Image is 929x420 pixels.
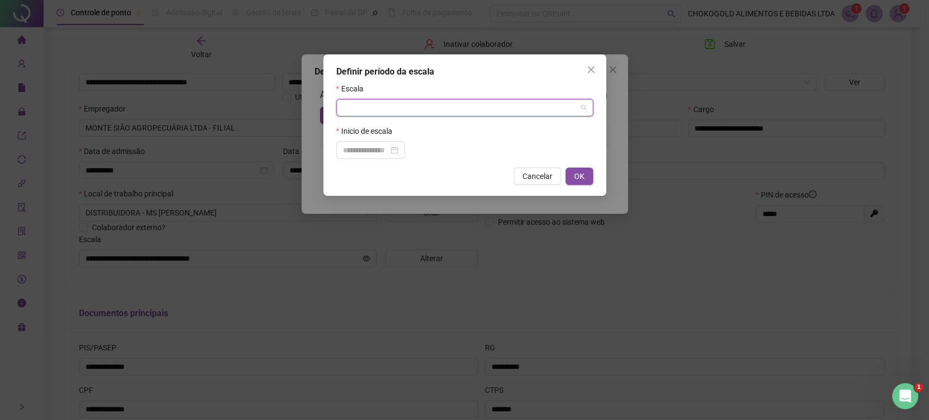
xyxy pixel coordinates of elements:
span: 1 [914,383,923,392]
div: Definir período da escala [336,65,593,78]
label: Inicio de escala [336,125,399,137]
button: OK [565,168,593,185]
button: Cancelar [514,168,561,185]
button: Close [582,61,600,78]
span: Cancelar [522,170,552,182]
iframe: Intercom live chat [892,383,918,409]
label: Escala [336,83,371,95]
span: OK [574,170,585,182]
span: close [587,65,595,74]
